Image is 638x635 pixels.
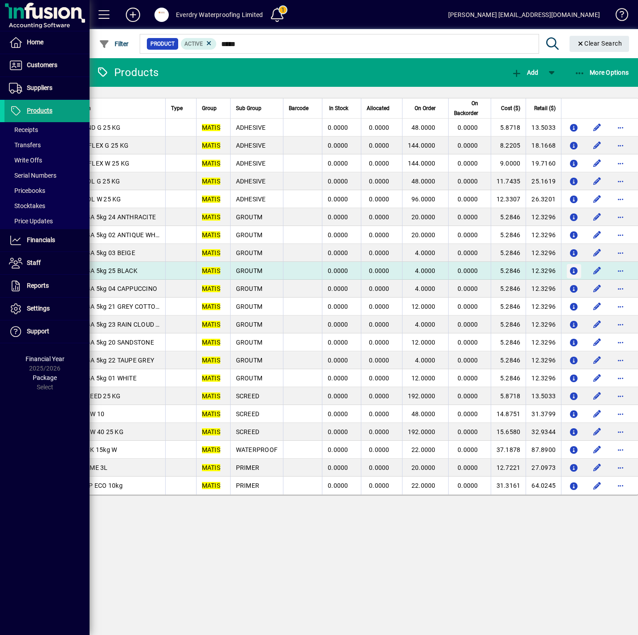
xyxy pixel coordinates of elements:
[184,41,203,47] span: Active
[328,482,348,489] span: 0.0000
[328,321,348,328] span: 0.0000
[27,84,52,91] span: Suppliers
[458,410,478,418] span: 0.0000
[458,375,478,382] span: 0.0000
[590,335,604,349] button: Edit
[236,231,263,239] span: GROUTM
[590,407,604,421] button: Edit
[202,321,220,328] em: MATIS
[27,61,57,68] span: Customers
[236,464,260,471] span: PRIMER
[202,160,220,167] em: MATIS
[613,246,628,260] button: More options
[367,103,390,113] span: Allocated
[458,392,478,400] span: 0.0000
[526,154,561,172] td: 19.7160
[202,482,220,489] em: MATIS
[491,387,526,405] td: 5.8718
[236,321,263,328] span: GROUTM
[590,228,604,242] button: Edit
[526,119,561,136] td: 13.5033
[202,446,220,453] em: MATIS
[236,357,263,364] span: GROUTM
[328,103,356,113] div: In Stock
[369,231,390,239] span: 0.0000
[491,351,526,369] td: 5.2846
[236,446,278,453] span: WATERPROOF
[526,172,561,190] td: 25.1619
[119,7,147,23] button: Add
[4,153,90,168] a: Write Offs
[590,138,604,153] button: Edit
[64,124,121,131] span: MATIBOND G 25 KG
[27,328,49,335] span: Support
[4,183,90,198] a: Pricebooks
[9,141,41,149] span: Transfers
[526,387,561,405] td: 13.5033
[590,120,604,135] button: Edit
[329,103,348,113] span: In Stock
[328,392,348,400] span: 0.0000
[369,392,390,400] span: 0.0000
[99,40,129,47] span: Filter
[491,333,526,351] td: 5.2846
[415,357,436,364] span: 4.0000
[4,168,90,183] a: Serial Numbers
[64,285,158,292] span: MATIFUGA 5kg 04 CAPPUCCINO
[4,320,90,343] a: Support
[369,285,390,292] span: 0.0000
[458,482,478,489] span: 0.0000
[4,54,90,77] a: Customers
[613,389,628,403] button: More options
[236,267,263,274] span: GROUTM
[369,178,390,185] span: 0.0000
[9,187,45,194] span: Pricebooks
[64,303,160,310] span: MATIFUGA 5kg 21 GREY COTTON
[411,231,436,239] span: 20.0000
[415,285,436,292] span: 4.0000
[328,231,348,239] span: 0.0000
[458,339,478,346] span: 0.0000
[415,103,436,113] span: On Order
[328,446,348,453] span: 0.0000
[9,172,56,179] span: Serial Numbers
[202,267,220,274] em: MATIS
[411,482,436,489] span: 22.0000
[590,353,604,367] button: Edit
[4,122,90,137] a: Receipts
[411,446,436,453] span: 22.0000
[491,262,526,280] td: 5.2846
[26,355,64,362] span: Financial Year
[454,98,486,118] div: On Backorder
[613,138,628,153] button: More options
[181,38,217,50] mat-chip: Activation Status: Active
[590,317,604,332] button: Edit
[27,236,55,243] span: Financials
[236,160,266,167] span: ADHESIVE
[458,213,478,221] span: 0.0000
[609,2,627,31] a: Knowledge Base
[27,38,43,46] span: Home
[328,410,348,418] span: 0.0000
[4,198,90,213] a: Stocktakes
[64,375,137,382] span: MATIFUGA 5kg 01 WHITE
[328,464,348,471] span: 0.0000
[369,464,390,471] span: 0.0000
[202,103,217,113] span: Group
[526,369,561,387] td: 12.3296
[369,410,390,418] span: 0.0000
[64,267,137,274] span: MATIFUGA 5kg 25 BLACK
[236,410,260,418] span: SCREED
[491,190,526,208] td: 12.3307
[202,303,220,310] em: MATIS
[458,428,478,435] span: 0.0000
[526,459,561,477] td: 27.0973
[369,482,390,489] span: 0.0000
[613,443,628,457] button: More options
[4,298,90,320] a: Settings
[202,357,220,364] em: MATIS
[171,103,191,113] div: Type
[411,375,436,382] span: 12.0000
[526,405,561,423] td: 31.3799
[526,244,561,262] td: 12.3296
